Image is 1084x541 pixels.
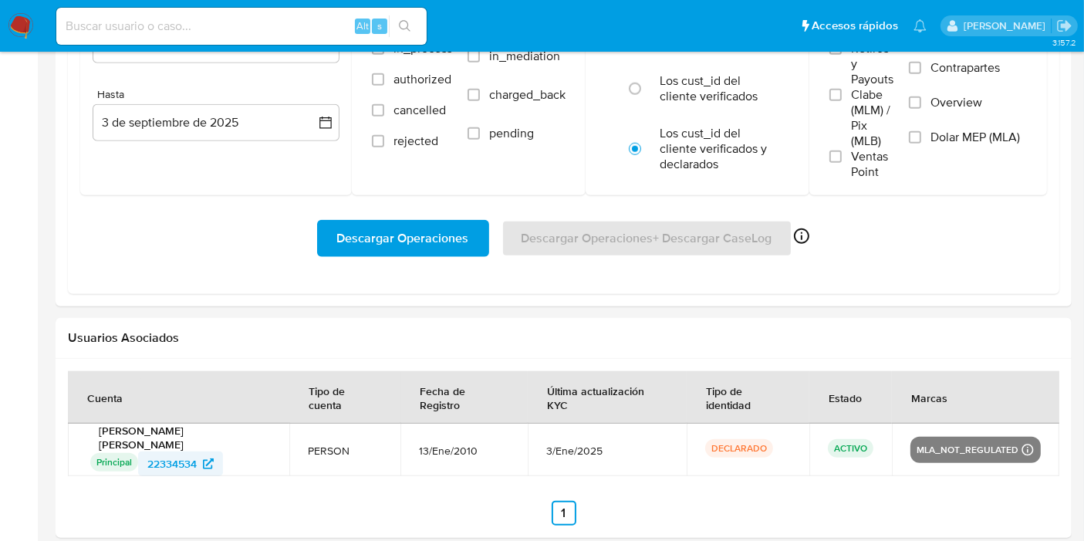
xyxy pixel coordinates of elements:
[356,19,369,33] span: Alt
[68,330,1059,346] h2: Usuarios Asociados
[1052,36,1076,49] span: 3.157.2
[1056,18,1072,34] a: Salir
[964,19,1051,33] p: belen.palamara@mercadolibre.com
[812,18,898,34] span: Accesos rápidos
[389,15,420,37] button: search-icon
[913,19,927,32] a: Notificaciones
[56,16,427,36] input: Buscar usuario o caso...
[377,19,382,33] span: s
